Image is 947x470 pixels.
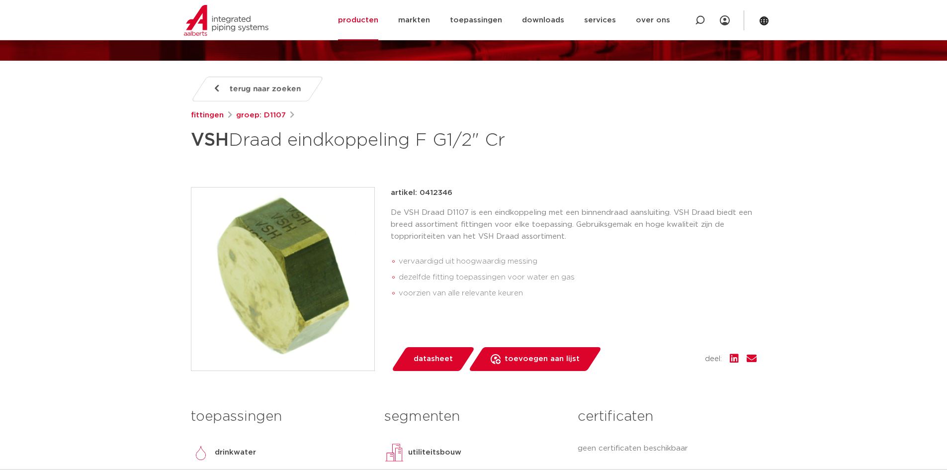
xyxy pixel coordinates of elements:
[408,447,461,459] p: utiliteitsbouw
[391,207,757,243] p: De VSH Draad D1107 is een eindkoppeling met een binnendraad aansluiting. VSH Draad biedt een bree...
[191,407,369,427] h3: toepassingen
[578,443,756,455] p: geen certificaten beschikbaar
[384,407,563,427] h3: segmenten
[505,351,580,367] span: toevoegen aan lijst
[578,407,756,427] h3: certificaten
[191,125,564,155] h1: Draad eindkoppeling F G1/2" Cr
[384,443,404,463] img: utiliteitsbouw
[191,188,374,371] img: Product Image for VSH Draad eindkoppeling F G1/2" Cr
[230,81,301,97] span: terug naar zoeken
[414,351,453,367] span: datasheet
[236,109,286,121] a: groep: D1107
[399,254,757,270] li: vervaardigd uit hoogwaardig messing
[191,131,229,149] strong: VSH
[399,285,757,301] li: voorzien van alle relevante keuren
[391,347,475,371] a: datasheet
[705,353,722,365] span: deel:
[391,187,452,199] p: artikel: 0412346
[191,443,211,463] img: drinkwater
[399,270,757,285] li: dezelfde fitting toepassingen voor water en gas
[190,77,324,101] a: terug naar zoeken
[215,447,256,459] p: drinkwater
[191,109,224,121] a: fittingen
